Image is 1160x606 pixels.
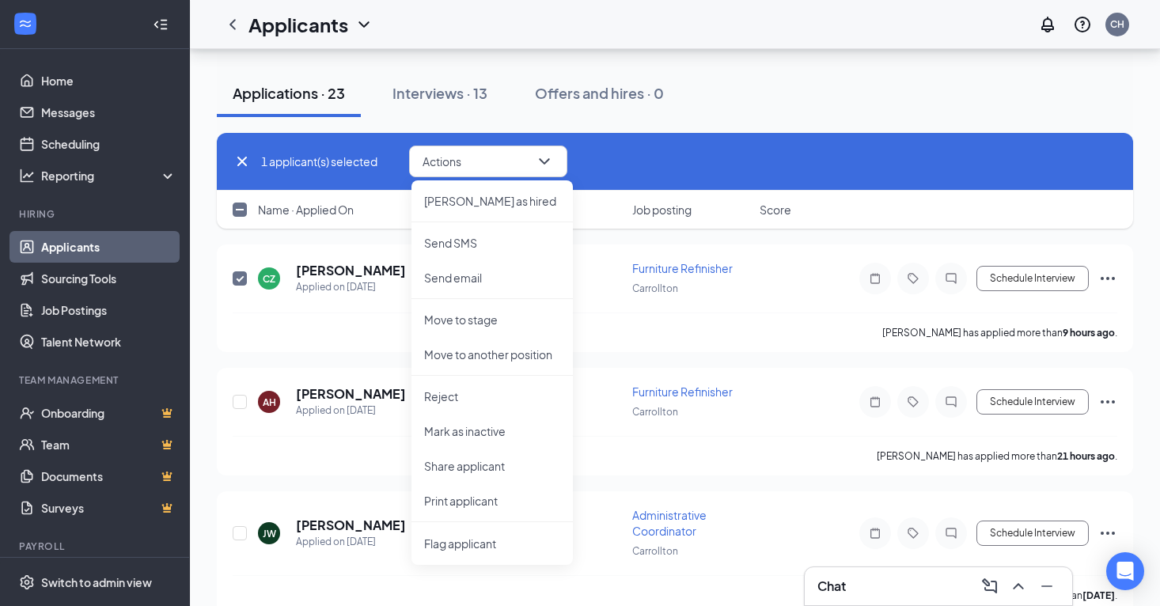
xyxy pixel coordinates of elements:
svg: Tag [904,527,923,540]
div: Applications · 23 [233,83,345,103]
div: Applied on [DATE] [296,534,425,550]
p: Move to stage [424,312,560,328]
svg: ChatInactive [942,527,961,540]
div: Team Management [19,373,173,387]
button: ComposeMessage [977,574,1003,599]
button: Minimize [1034,574,1060,599]
svg: ChevronDown [535,152,554,171]
div: CZ [263,272,275,286]
svg: ChevronLeft [223,15,242,34]
div: Payroll [19,540,173,553]
svg: Tag [904,396,923,408]
span: Flag applicant [424,535,560,552]
button: Schedule Interview [976,266,1089,291]
a: TeamCrown [41,429,176,460]
span: Administrative Coordinator [632,508,707,538]
svg: Analysis [19,168,35,184]
h5: [PERSON_NAME] [296,262,406,279]
a: Applicants [41,231,176,263]
h5: [PERSON_NAME] [296,385,406,403]
p: Move to another position [424,347,560,362]
svg: Ellipses [1098,269,1117,288]
p: Reject [424,388,560,404]
span: Score [760,202,791,218]
a: Talent Network [41,326,176,358]
svg: ChatInactive [942,272,961,285]
svg: QuestionInfo [1073,15,1092,34]
span: 1 applicant(s) selected [261,153,377,170]
span: Carrollton [632,406,678,418]
svg: Collapse [153,17,169,32]
svg: Note [866,527,885,540]
div: Offers and hires · 0 [535,83,664,103]
svg: ChevronUp [1009,577,1028,596]
b: [DATE] [1082,589,1115,601]
span: Furniture Refinisher [632,384,733,399]
svg: ComposeMessage [980,577,999,596]
svg: Ellipses [1098,392,1117,411]
svg: Ellipses [1098,524,1117,543]
span: Furniture Refinisher [632,261,733,275]
p: [PERSON_NAME] has applied more than . [877,449,1117,463]
svg: Note [866,396,885,408]
svg: ChevronDown [354,15,373,34]
div: Reporting [41,168,177,184]
span: Name · Applied On [258,202,354,218]
button: ActionsChevronDown [409,146,567,177]
a: Home [41,65,176,97]
div: Switch to admin view [41,574,152,590]
svg: Settings [19,574,35,590]
span: Actions [423,156,461,167]
div: Open Intercom Messenger [1106,552,1144,590]
div: Hiring [19,207,173,221]
p: Send email [424,270,560,286]
svg: ChatInactive [942,396,961,408]
div: Applied on [DATE] [296,403,425,419]
a: Sourcing Tools [41,263,176,294]
h3: Chat [817,578,846,595]
a: Messages [41,97,176,128]
b: 9 hours ago [1063,327,1115,339]
p: Mark as inactive [424,423,560,439]
div: Applied on [DATE] [296,279,425,295]
button: Schedule Interview [976,521,1089,546]
svg: Minimize [1037,577,1056,596]
h1: Applicants [248,11,348,38]
a: OnboardingCrown [41,397,176,429]
p: Print applicant [424,493,560,509]
div: JW [263,527,276,540]
svg: WorkstreamLogo [17,16,33,32]
svg: Tag [904,272,923,285]
h5: [PERSON_NAME] [296,517,406,534]
a: Scheduling [41,128,176,160]
p: [PERSON_NAME] has applied more than . [882,326,1117,339]
b: 21 hours ago [1057,450,1115,462]
p: [PERSON_NAME] as hired [424,193,560,209]
svg: Notifications [1038,15,1057,34]
span: Carrollton [632,545,678,557]
a: SurveysCrown [41,492,176,524]
p: Share applicant [424,458,560,474]
a: DocumentsCrown [41,460,176,492]
p: Send SMS [424,235,560,251]
a: Job Postings [41,294,176,326]
svg: Note [866,272,885,285]
div: Interviews · 13 [392,83,487,103]
svg: Cross [233,152,252,171]
div: AH [263,396,276,409]
span: Carrollton [632,282,678,294]
span: Job posting [632,202,692,218]
button: Schedule Interview [976,389,1089,415]
div: CH [1110,17,1124,31]
button: ChevronUp [1006,574,1031,599]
